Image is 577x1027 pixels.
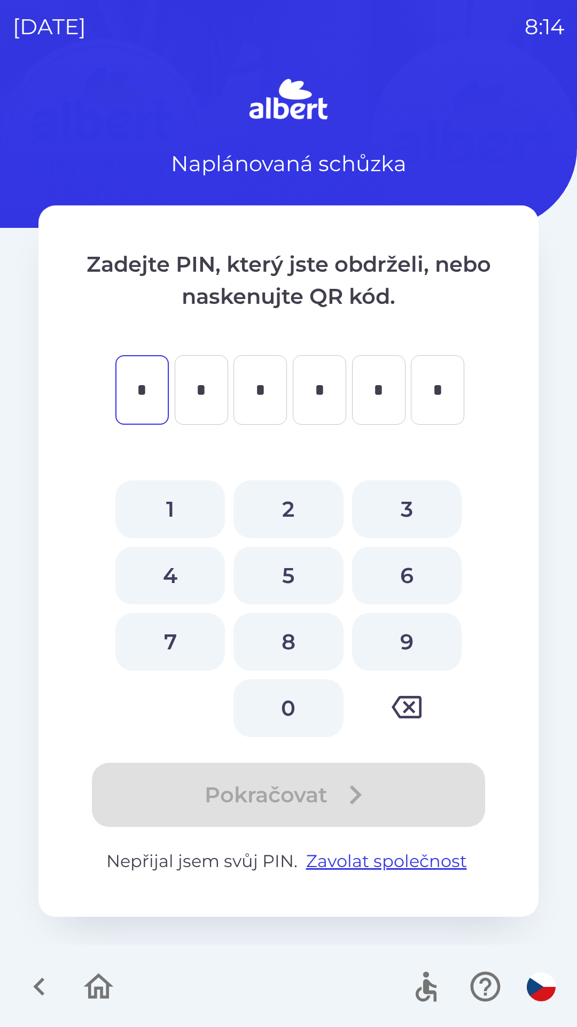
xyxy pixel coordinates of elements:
[115,613,225,671] button: 7
[13,11,86,43] p: [DATE]
[171,148,407,180] p: Naplánovaná schůzka
[115,547,225,604] button: 4
[115,480,225,538] button: 1
[525,11,564,43] p: 8:14
[233,679,343,737] button: 0
[81,248,496,312] p: Zadejte PIN, který jste obdrželi, nebo naskenujte QR kód.
[302,848,471,874] button: Zavolat společnost
[352,613,462,671] button: 9
[352,547,462,604] button: 6
[352,480,462,538] button: 3
[233,547,343,604] button: 5
[233,480,343,538] button: 2
[38,75,539,126] img: Logo
[527,972,556,1001] img: cs flag
[81,848,496,874] p: Nepřijal jsem svůj PIN.
[233,613,343,671] button: 8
